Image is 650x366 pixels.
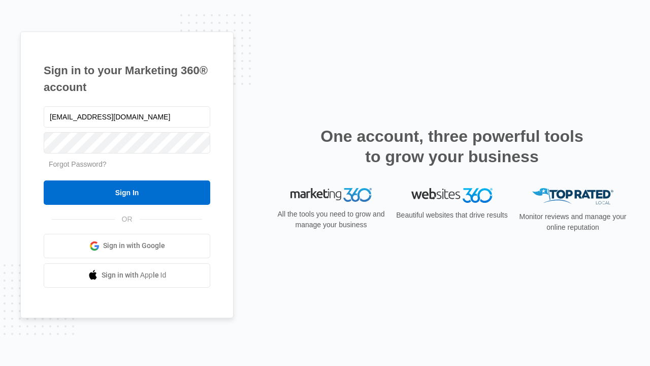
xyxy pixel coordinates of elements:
[532,188,613,205] img: Top Rated Local
[516,211,630,233] p: Monitor reviews and manage your online reputation
[115,214,140,225] span: OR
[317,126,587,167] h2: One account, three powerful tools to grow your business
[411,188,493,203] img: Websites 360
[44,263,210,288] a: Sign in with Apple Id
[44,62,210,96] h1: Sign in to your Marketing 360® account
[274,209,388,230] p: All the tools you need to grow and manage your business
[395,210,509,221] p: Beautiful websites that drive results
[102,270,167,281] span: Sign in with Apple Id
[103,240,165,251] span: Sign in with Google
[44,234,210,258] a: Sign in with Google
[290,188,372,202] img: Marketing 360
[44,180,210,205] input: Sign In
[44,106,210,128] input: Email
[49,160,107,168] a: Forgot Password?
